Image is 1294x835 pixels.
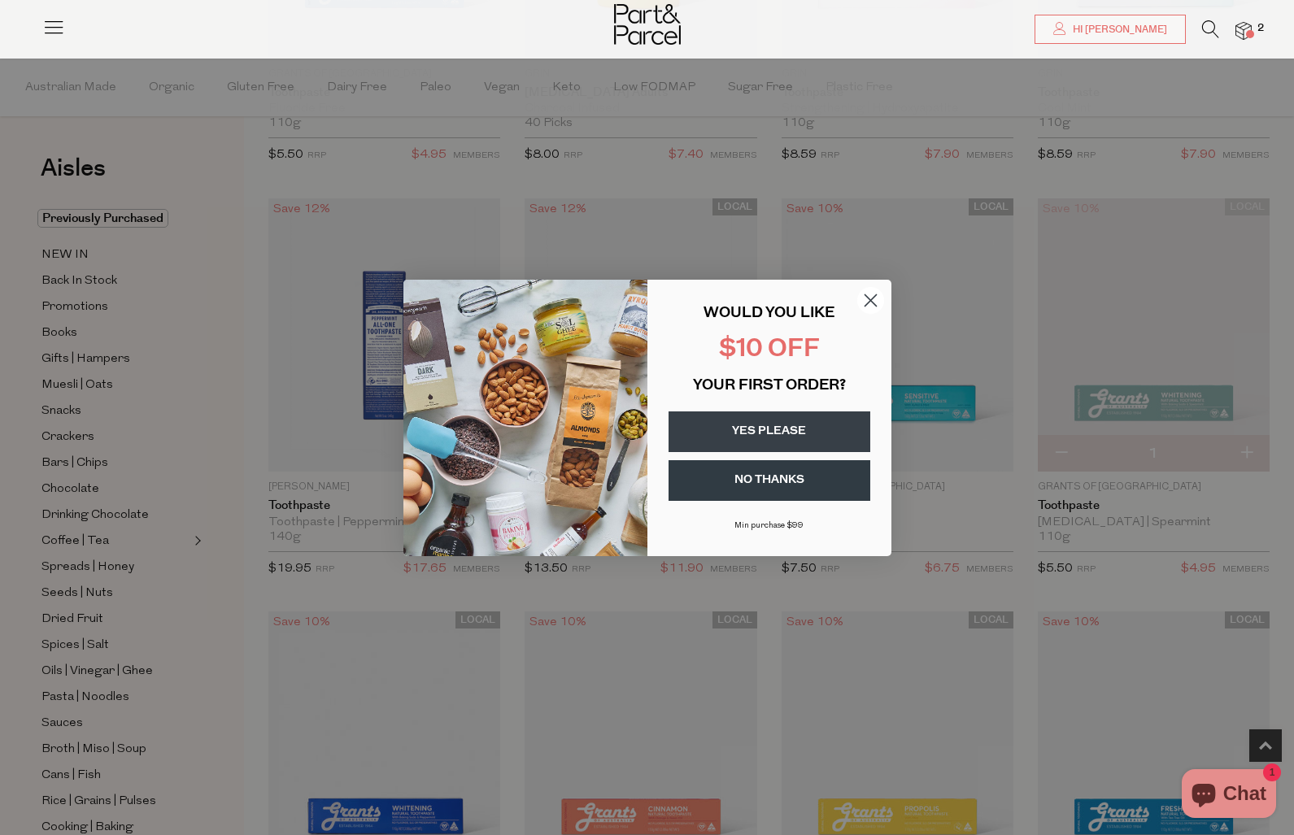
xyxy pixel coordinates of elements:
[1069,23,1167,37] span: Hi [PERSON_NAME]
[614,4,681,45] img: Part&Parcel
[693,379,846,394] span: YOUR FIRST ORDER?
[719,337,820,363] span: $10 OFF
[403,280,647,556] img: 43fba0fb-7538-40bc-babb-ffb1a4d097bc.jpeg
[1035,15,1186,44] a: Hi [PERSON_NAME]
[734,521,804,530] span: Min purchase $99
[1253,21,1268,36] span: 2
[1235,22,1252,39] a: 2
[856,286,885,315] button: Close dialog
[704,307,834,321] span: WOULD YOU LIKE
[1177,769,1281,822] inbox-online-store-chat: Shopify online store chat
[669,460,870,501] button: NO THANKS
[669,411,870,452] button: YES PLEASE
